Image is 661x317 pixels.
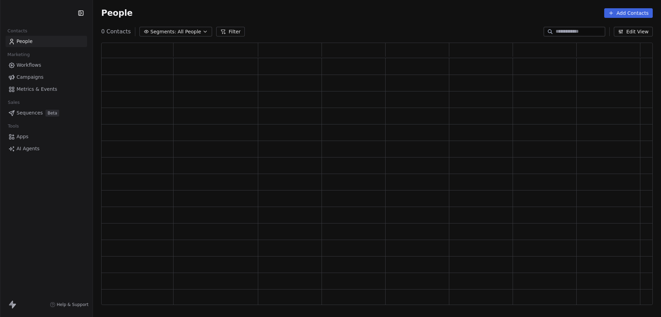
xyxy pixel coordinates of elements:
[17,38,33,45] span: People
[6,36,87,47] a: People
[45,110,59,117] span: Beta
[6,72,87,83] a: Campaigns
[17,133,29,140] span: Apps
[4,26,30,36] span: Contacts
[50,302,88,307] a: Help & Support
[6,107,87,119] a: SequencesBeta
[6,84,87,95] a: Metrics & Events
[17,62,41,69] span: Workflows
[150,28,176,35] span: Segments:
[101,8,133,18] span: People
[6,59,87,71] a: Workflows
[5,121,22,131] span: Tools
[17,109,43,117] span: Sequences
[614,27,653,36] button: Edit View
[57,302,88,307] span: Help & Support
[604,8,653,18] button: Add Contacts
[178,28,201,35] span: All People
[17,86,57,93] span: Metrics & Events
[5,97,23,108] span: Sales
[17,145,40,152] span: AI Agents
[4,50,33,60] span: Marketing
[101,28,131,36] span: 0 Contacts
[17,74,43,81] span: Campaigns
[216,27,245,36] button: Filter
[6,131,87,142] a: Apps
[6,143,87,154] a: AI Agents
